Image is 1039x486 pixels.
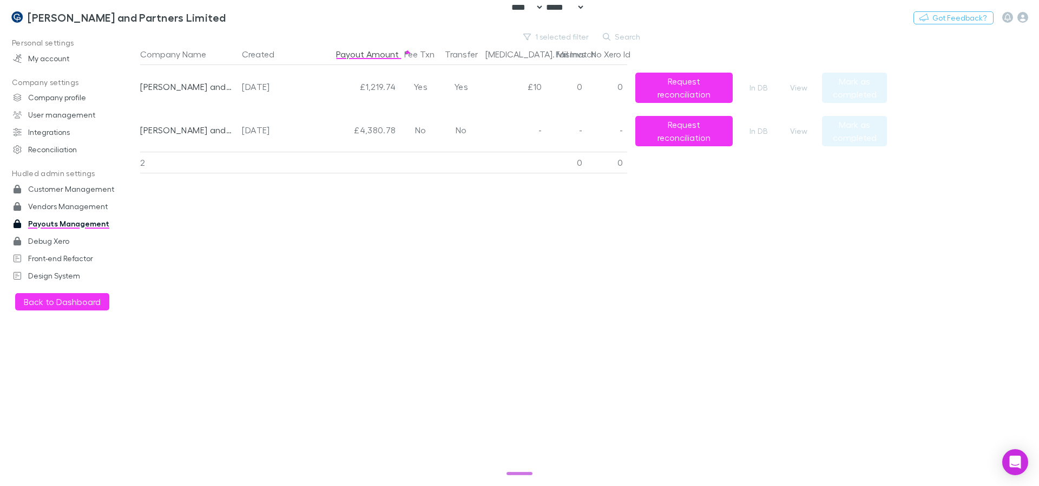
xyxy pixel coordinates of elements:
[2,167,146,180] p: Hudled admin settings
[597,30,647,43] button: Search
[400,108,440,152] div: No
[2,232,146,250] a: Debug Xero
[400,65,440,108] div: Yes
[635,73,733,103] button: Request reconciliation
[741,125,775,138] a: In DB
[2,36,146,50] p: Personal settings
[587,108,627,152] div: -
[2,250,146,267] a: Front-end Refactor
[2,124,146,141] a: Integrations
[556,43,599,65] button: Fail Invs
[2,76,146,89] p: Company settings
[518,30,595,43] button: 1 selected filter
[635,116,733,146] button: Request reconciliation
[822,116,887,146] button: Mark as completed
[2,215,146,232] a: Payouts Management
[15,293,109,310] button: Back to Dashboard
[481,108,546,152] div: -
[2,267,146,284] a: Design System
[303,108,400,152] div: £4,380.78
[336,43,412,65] button: Payout Amount
[140,65,233,108] div: [PERSON_NAME] and Partners Limited
[11,11,23,24] img: Coates and Partners Limited's Logo
[485,43,609,65] button: [MEDICAL_DATA]. Mismatch
[140,152,238,173] div: 2
[591,43,643,65] button: No Xero Id
[242,65,298,108] div: [DATE]
[242,108,298,152] div: [DATE]
[913,11,994,24] button: Got Feedback?
[140,108,233,152] div: [PERSON_NAME] and Partners Limited
[440,65,481,108] div: Yes
[781,125,816,138] button: View
[440,108,481,152] div: No
[2,106,146,124] a: User management
[445,43,491,65] button: Transfer
[140,43,219,65] button: Company Name
[822,73,887,103] button: Mark as completed
[546,152,587,173] div: 0
[481,65,546,108] div: £10
[2,50,146,67] a: My account
[741,81,775,94] a: In DB
[2,198,146,215] a: Vendors Management
[2,89,146,106] a: Company profile
[28,11,226,24] h3: [PERSON_NAME] and Partners Limited
[2,141,146,158] a: Reconciliation
[404,43,448,65] button: Fee Txn
[242,43,287,65] button: Created
[546,108,587,152] div: -
[4,4,233,30] a: [PERSON_NAME] and Partners Limited
[587,65,627,108] div: 0
[546,65,587,108] div: 0
[1002,449,1028,475] div: Open Intercom Messenger
[2,180,146,198] a: Customer Management
[303,65,400,108] div: £1,219.74
[781,81,816,94] button: View
[587,152,627,173] div: 0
